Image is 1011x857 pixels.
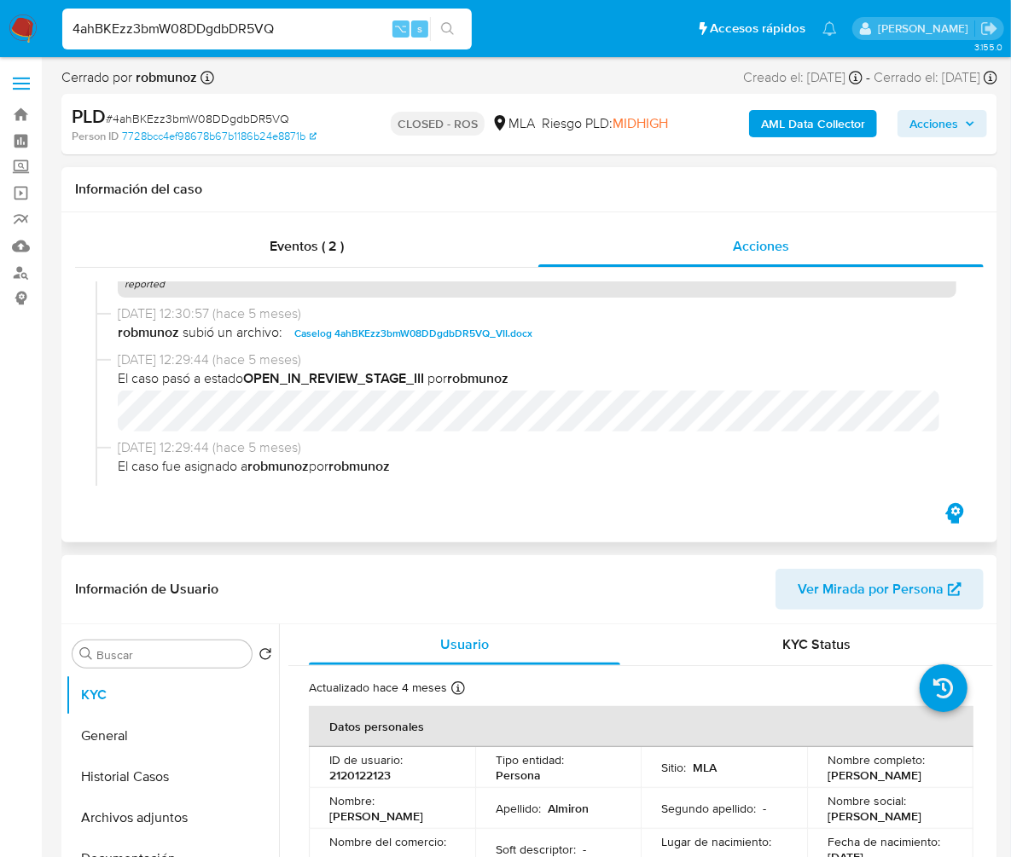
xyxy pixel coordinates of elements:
span: - [866,68,870,87]
a: Notificaciones [822,21,837,36]
b: robmunoz [132,67,197,87]
p: Actualizado hace 4 meses [309,680,447,696]
p: Segundo apellido : [661,801,756,816]
div: MLA [491,114,535,133]
span: Riesgo PLD: [542,114,668,133]
b: robmunoz [247,456,309,476]
p: Nombre del comercio : [329,834,446,849]
p: Apellido : [496,801,541,816]
b: AML Data Collector [761,110,865,137]
button: search-icon [430,17,465,41]
span: # 4ahBKEzz3bmW08DDgdbDR5VQ [106,110,289,127]
button: Acciones [898,110,987,137]
p: Lugar de nacimiento : [661,834,771,849]
b: OPEN_IN_REVIEW_STAGE_III [243,368,424,388]
span: [DATE] 12:29:44 (hace 5 meses) [118,438,956,457]
p: jessica.fukman@mercadolibre.com [878,20,974,37]
button: Caselog 4ahBKEzz3bmW08DDgdbDR5VQ_VII.docx [286,323,541,344]
p: Nombre : [329,793,375,808]
span: Caselog 4ahBKEzz3bmW08DDgdbDR5VQ_VII.docx [294,323,532,344]
span: KYC Status [783,634,851,654]
b: Person ID [72,129,119,144]
span: Acciones [733,236,789,256]
p: Tipo entidad : [496,752,564,767]
span: MIDHIGH [613,113,668,133]
p: - [583,842,586,857]
span: Usuario [440,634,489,654]
b: robmunoz [328,456,390,476]
button: Ver Mirada por Persona [776,569,984,610]
input: Buscar [96,647,245,663]
button: AML Data Collector [749,110,877,137]
p: ID de usuario : [329,752,403,767]
span: [DATE] 12:29:44 (hace 5 meses) [118,350,956,369]
p: reported [125,277,950,291]
b: robmunoz [447,368,508,388]
p: [PERSON_NAME] [828,767,921,783]
p: Soft descriptor : [496,842,576,857]
span: Eventos ( 2 ) [270,236,344,256]
span: Ver Mirada por Persona [798,569,944,610]
button: KYC [66,675,279,715]
p: Sitio : [661,760,686,775]
p: Nombre completo : [828,752,925,767]
input: Buscar usuario o caso... [62,18,472,40]
p: MLA [693,760,717,775]
span: ⌥ [394,20,407,37]
span: Accesos rápidos [710,20,805,38]
div: Cerrado el: [DATE] [874,68,997,87]
p: Nombre social : [828,793,906,808]
a: Salir [980,20,998,38]
h1: Información del caso [75,181,984,198]
p: 2120122123 [329,767,391,783]
button: General [66,715,279,756]
p: [PERSON_NAME] [828,808,921,824]
span: El caso pasó a estado por [118,369,956,388]
p: - [763,801,766,816]
button: Volver al orden por defecto [259,647,272,666]
p: CLOSED - ROS [391,112,485,136]
b: robmunoz [118,323,179,344]
a: 7728bcc4ef98678b67b1186b24e8871b [122,129,317,144]
span: s [417,20,422,37]
span: Cerrado por [61,68,197,87]
span: [DATE] 12:30:57 (hace 5 meses) [118,304,956,323]
button: Buscar [79,647,93,661]
h1: Información de Usuario [75,581,218,598]
th: Datos personales [309,706,973,747]
p: Fecha de nacimiento : [828,834,940,849]
span: [DATE] 20:41:00 (hace 6 meses) [118,483,956,501]
b: PLD [72,102,106,130]
button: Archivos adjuntos [66,797,279,838]
span: Acciones [909,110,958,137]
div: Creado el: [DATE] [743,68,863,87]
p: [PERSON_NAME] [329,808,423,824]
p: Almiron [548,801,589,816]
span: subió un archivo: [183,323,282,344]
p: Persona [496,767,541,783]
button: Historial Casos [66,756,279,797]
span: El caso fue asignado a por [118,457,956,476]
